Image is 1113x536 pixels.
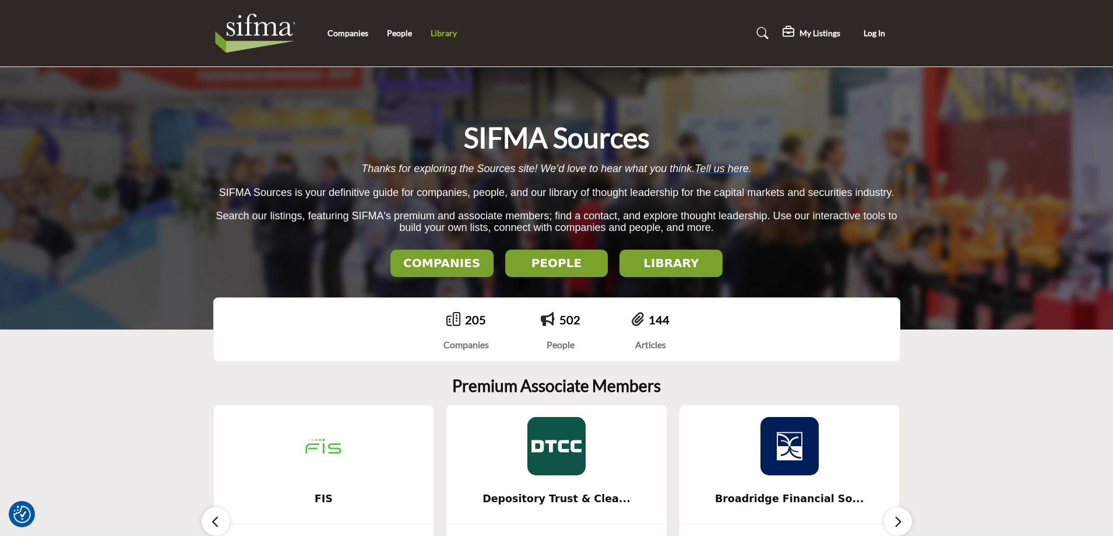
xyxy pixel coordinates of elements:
h2: PEOPLE [509,256,605,270]
div: Companies [443,338,489,352]
h1: SIFMA Sources [464,120,650,156]
img: Revisit consent button [13,506,31,523]
div: Articles [632,338,670,352]
span: Thanks for exploring the Sources site! We’d love to hear what you think. . [361,163,751,174]
a: Library [431,28,457,38]
button: Log In [849,23,900,44]
a: 205 [465,313,486,327]
img: Depository Trust & Clearing Corporation (DTCC) [527,417,586,475]
a: FIS [214,484,434,514]
b: Depository Trust & Clearing Corporation (DTCC) [464,484,649,514]
img: FIS [294,417,353,475]
a: Companies [327,28,368,38]
span: SIFMA Sources is your definitive guide for companies, people, and our library of thought leadersh... [219,187,894,198]
h5: My Listings [799,28,840,38]
img: Broadridge Financial Solutions, Inc. [760,417,819,475]
span: Search our listings, featuring SIFMA's premium and associate members; find a contact, and explore... [216,210,897,234]
a: Broadridge Financial So... [679,484,900,514]
a: Search [745,24,776,43]
a: Tell us here [695,163,748,174]
a: Depository Trust & Clea... [446,484,667,514]
b: FIS [231,484,417,514]
div: My Listings [783,26,840,40]
h2: LIBRARY [623,256,719,270]
button: Consent Preferences [13,506,31,523]
span: Log In [864,28,885,38]
img: Site Logo [213,10,304,57]
button: LIBRARY [619,250,723,277]
button: PEOPLE [505,250,608,277]
h2: COMPANIES [394,256,490,270]
a: People [387,28,412,38]
h2: Premium Associate Members [452,376,661,396]
a: 502 [559,313,580,327]
a: 144 [649,313,670,327]
button: COMPANIES [390,250,494,277]
span: FIS [231,491,417,506]
div: People [541,338,580,352]
span: Broadridge Financial So... [697,491,882,506]
b: Broadridge Financial Solutions, Inc. [697,484,882,514]
span: Depository Trust & Clea... [464,491,649,506]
